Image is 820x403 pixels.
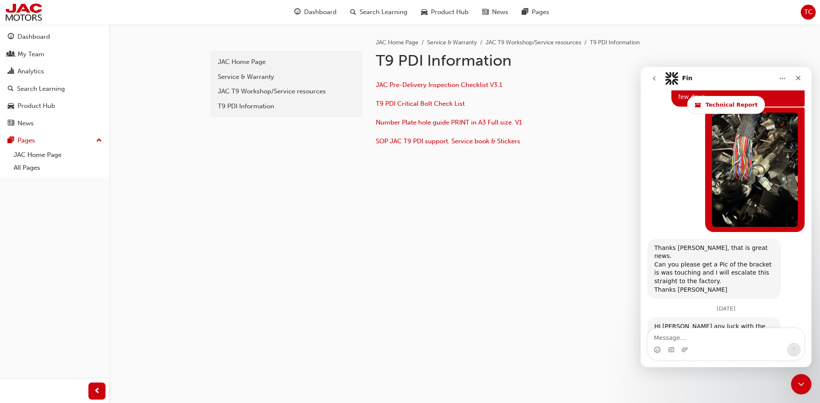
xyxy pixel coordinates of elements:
[287,3,343,21] a: guage-iconDashboard
[218,57,354,67] div: JAC Home Page
[350,7,356,17] span: search-icon
[18,119,34,128] div: News
[343,3,414,21] a: search-iconSearch Learning
[376,81,502,89] a: JAC Pre-Delivery Inspection Checklist V3.1
[3,64,105,79] a: Analytics
[475,3,515,21] a: news-iconNews
[218,87,354,96] div: JAC T9 Workshop/Service resources
[10,161,105,174] a: All Pages
[4,3,43,22] img: jac-portal
[376,137,520,145] a: SOP JAC T9 PDI support. Service book & Stickers
[431,7,469,17] span: Product Hub
[18,67,44,76] div: Analytics
[94,386,100,397] span: prev-icon
[532,7,549,17] span: Pages
[8,51,14,58] span: people-icon
[360,7,407,17] span: Search Learning
[414,3,475,21] a: car-iconProduct Hub
[18,49,44,59] div: My Team
[214,84,359,99] a: JAC T9 Workshop/Service resources
[96,135,102,146] span: up-icon
[3,98,105,114] a: Product Hub
[18,32,50,42] div: Dashboard
[17,84,65,94] div: Search Learning
[515,3,556,21] a: pages-iconPages
[3,116,105,131] a: News
[3,46,105,62] a: My Team
[376,100,465,107] a: T9 PDI Critical Bolt Check List
[522,7,528,17] span: pages-icon
[10,148,105,162] a: JAC Home Page
[791,374,811,394] iframe: Intercom live chat
[8,137,14,145] span: pages-icon
[641,67,811,367] iframe: Intercom live chat
[214,70,359,84] a: Service & Warranty
[218,72,354,82] div: Service & Warranty
[8,33,14,41] span: guage-icon
[482,7,489,17] span: news-icon
[376,39,419,46] a: JAC Home Page
[304,7,337,17] span: Dashboard
[3,29,105,45] a: Dashboard
[18,101,55,111] div: Product Hub
[590,38,640,48] li: T9 PDI Information
[214,99,359,114] a: T9 PDI Information
[421,7,428,17] span: car-icon
[3,81,105,97] a: Search Learning
[8,68,14,75] span: chart-icon
[8,85,14,93] span: search-icon
[214,55,359,70] a: JAC Home Page
[3,133,105,148] button: Pages
[804,7,813,17] span: TC
[492,7,508,17] span: News
[376,51,656,70] h1: T9 PDI Information
[8,120,14,128] span: news-icon
[294,7,301,17] span: guage-icon
[18,136,35,145] div: Pages
[486,39,581,46] a: JAC T9 Workshop/Service resources
[218,101,354,111] div: T9 PDI Information
[376,119,522,126] a: Number Plate hole guide PRINT in A3 Full size. V1
[427,39,477,46] a: Service & Warranty
[801,5,816,20] button: TC
[8,102,14,110] span: car-icon
[3,27,105,133] button: DashboardMy TeamAnalyticsSearch LearningProduct HubNews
